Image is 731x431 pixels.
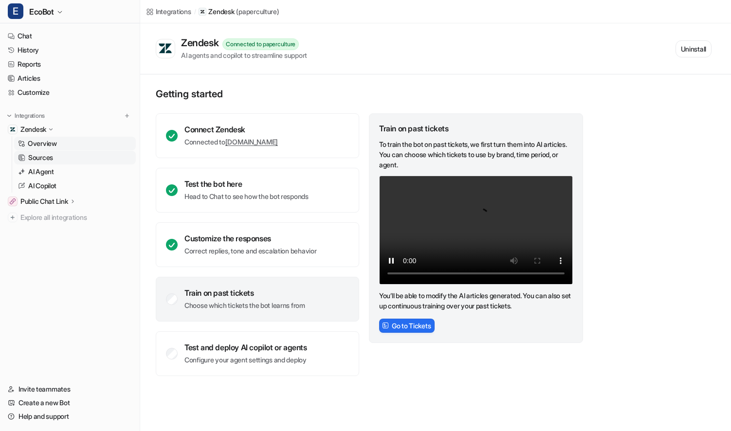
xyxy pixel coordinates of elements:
p: Overview [28,139,57,148]
a: Reports [4,57,136,71]
p: ( paperculture ) [236,7,279,17]
div: Test and deploy AI copilot or agents [184,342,307,352]
a: History [4,43,136,57]
a: Customize [4,86,136,99]
img: menu_add.svg [124,112,130,119]
a: Integrations [146,6,191,17]
div: Connected to paperculture [222,38,299,50]
p: Zendesk [20,125,46,134]
a: Articles [4,72,136,85]
a: Help and support [4,410,136,423]
span: E [8,3,23,19]
button: Integrations [4,111,48,121]
p: Connected to [184,137,278,147]
div: Connect Zendesk [184,125,278,134]
img: expand menu [6,112,13,119]
a: [DOMAIN_NAME] [225,138,278,146]
a: AI Agent [14,165,136,179]
p: AI Copilot [28,181,56,191]
p: Correct replies, tone and escalation behavior [184,246,316,256]
a: Chat [4,29,136,43]
p: AI Agent [28,167,54,177]
a: Zendesk(paperculture) [199,7,279,17]
img: Public Chat Link [10,198,16,204]
p: Choose which tickets the bot learns from [184,301,305,310]
div: Integrations [156,6,191,17]
img: Zendesk logo [158,43,173,54]
div: Train on past tickets [184,288,305,298]
a: Explore all integrations [4,211,136,224]
button: Go to Tickets [379,319,435,333]
button: Uninstall [676,40,712,57]
a: Sources [14,151,136,164]
p: Zendesk [208,7,234,17]
a: Invite teammates [4,382,136,396]
span: Explore all integrations [20,210,132,225]
a: AI Copilot [14,179,136,193]
p: Sources [28,153,53,162]
p: Getting started [156,88,584,100]
div: AI agents and copilot to streamline support [181,50,307,60]
div: Train on past tickets [379,124,573,133]
div: Zendesk [181,37,222,49]
video: Your browser does not support the video tag. [379,176,573,285]
p: Public Chat Link [20,197,68,206]
p: You’ll be able to modify the AI articles generated. You can also set up continuous training over ... [379,290,573,311]
img: Zendesk [10,126,16,132]
span: / [194,7,196,16]
div: Test the bot here [184,179,309,189]
p: To train the bot on past tickets, we first turn them into AI articles. You can choose which ticke... [379,139,573,170]
p: Integrations [15,112,45,120]
p: Head to Chat to see how the bot responds [184,192,309,201]
img: explore all integrations [8,213,18,222]
p: Configure your agent settings and deploy [184,355,307,365]
span: EcoBot [29,5,54,18]
img: FrameIcon [382,322,389,329]
a: Create a new Bot [4,396,136,410]
a: Overview [14,137,136,150]
div: Customize the responses [184,233,316,243]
